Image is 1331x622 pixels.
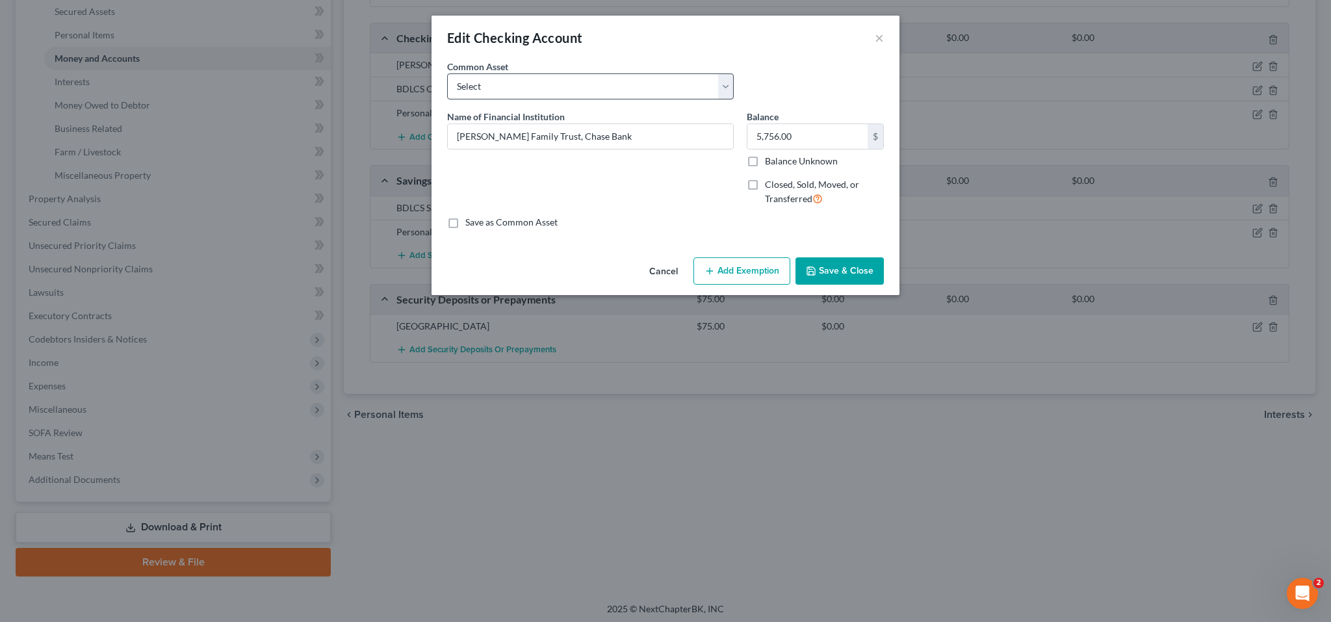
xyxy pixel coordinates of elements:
[1287,578,1318,609] iframe: Intercom live chat
[447,29,582,47] div: Edit Checking Account
[447,60,508,73] label: Common Asset
[765,179,859,204] span: Closed, Sold, Moved, or Transferred
[875,30,884,45] button: ×
[465,216,558,229] label: Save as Common Asset
[765,155,838,168] label: Balance Unknown
[747,124,868,149] input: 0.00
[639,259,688,285] button: Cancel
[447,111,565,122] span: Name of Financial Institution
[868,124,883,149] div: $
[747,110,779,123] label: Balance
[1313,578,1324,588] span: 2
[795,257,884,285] button: Save & Close
[693,257,790,285] button: Add Exemption
[448,124,733,149] input: Enter name...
